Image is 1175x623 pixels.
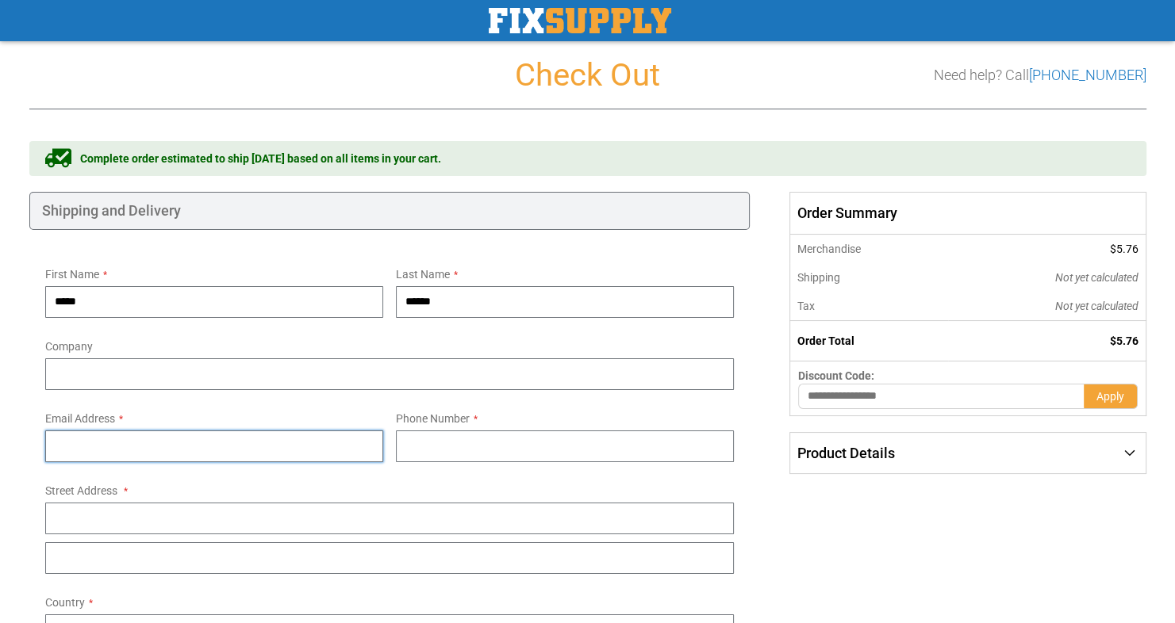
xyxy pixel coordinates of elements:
[45,268,99,281] span: First Name
[798,369,874,382] span: Discount Code:
[80,151,441,166] span: Complete order estimated to ship [DATE] based on all items in your cart.
[489,8,671,33] a: store logo
[29,192,751,230] div: Shipping and Delivery
[1055,271,1139,284] span: Not yet calculated
[789,192,1146,235] span: Order Summary
[797,271,840,284] span: Shipping
[29,58,1146,93] h1: Check Out
[1110,334,1139,347] span: $5.76
[1110,243,1139,255] span: $5.76
[797,334,854,347] strong: Order Total
[45,412,115,425] span: Email Address
[1029,67,1146,83] a: [PHONE_NUMBER]
[45,484,117,497] span: Street Address
[489,8,671,33] img: Fix Industrial Supply
[934,67,1146,83] h3: Need help? Call
[396,412,470,425] span: Phone Number
[1096,390,1124,403] span: Apply
[1084,384,1138,409] button: Apply
[797,445,895,461] span: Product Details
[45,596,85,609] span: Country
[396,268,450,281] span: Last Name
[790,235,948,263] th: Merchandise
[1055,300,1139,312] span: Not yet calculated
[45,340,93,353] span: Company
[790,292,948,321] th: Tax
